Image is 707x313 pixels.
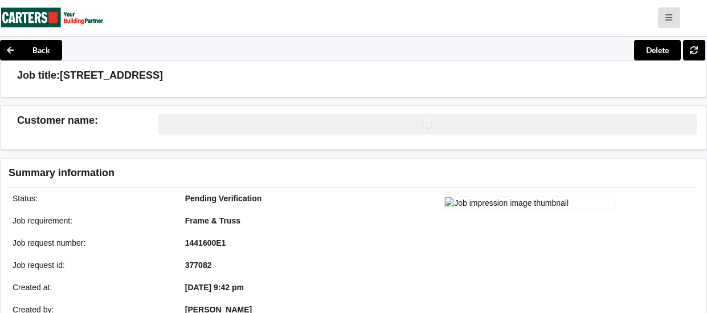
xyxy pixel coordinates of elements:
img: Job impression image thumbnail [444,197,615,209]
div: Status : [5,193,177,204]
b: 377082 [185,261,212,270]
button: Delete [634,40,681,60]
b: Pending Verification [185,194,262,203]
h3: Customer name : [17,114,158,127]
b: 1441600E1 [185,238,226,247]
div: Created at : [5,282,177,293]
b: Frame & Truss [185,216,240,225]
h3: Summary information [9,166,522,180]
div: Job requirement : [5,215,177,226]
div: Job request id : [5,259,177,271]
h3: [STREET_ADDRESS] [60,69,163,82]
b: [DATE] 9:42 pm [185,283,244,292]
div: Job request number : [5,237,177,249]
h3: Job title: [17,69,60,82]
